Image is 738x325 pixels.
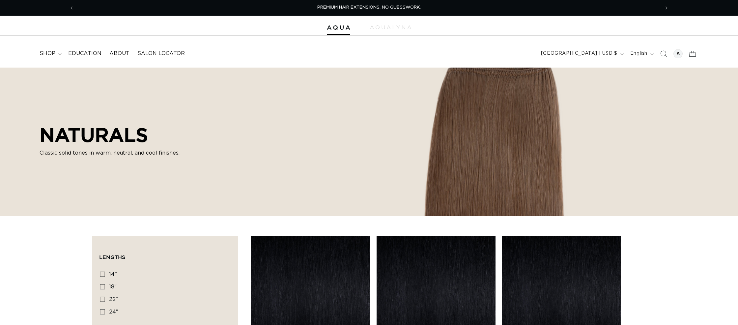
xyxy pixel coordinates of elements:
[64,46,105,61] a: Education
[40,50,55,57] span: shop
[541,50,617,57] span: [GEOGRAPHIC_DATA] | USD $
[109,309,118,314] span: 24"
[40,149,188,157] p: Classic solid tones in warm, neutral, and cool finishes.
[656,46,671,61] summary: Search
[133,46,189,61] a: Salon Locator
[137,50,185,57] span: Salon Locator
[370,25,411,29] img: aqualyna.com
[317,5,421,10] span: PREMIUM HAIR EXTENSIONS. NO GUESSWORK.
[99,254,125,260] span: Lengths
[109,50,129,57] span: About
[537,47,626,60] button: [GEOGRAPHIC_DATA] | USD $
[105,46,133,61] a: About
[36,46,64,61] summary: shop
[659,2,674,14] button: Next announcement
[109,297,118,302] span: 22"
[64,2,79,14] button: Previous announcement
[626,47,656,60] button: English
[40,123,188,146] h2: NATURALS
[99,243,231,266] summary: Lengths (0 selected)
[109,284,117,289] span: 18"
[109,272,117,277] span: 14"
[327,25,350,30] img: Aqua Hair Extensions
[630,50,647,57] span: English
[68,50,101,57] span: Education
